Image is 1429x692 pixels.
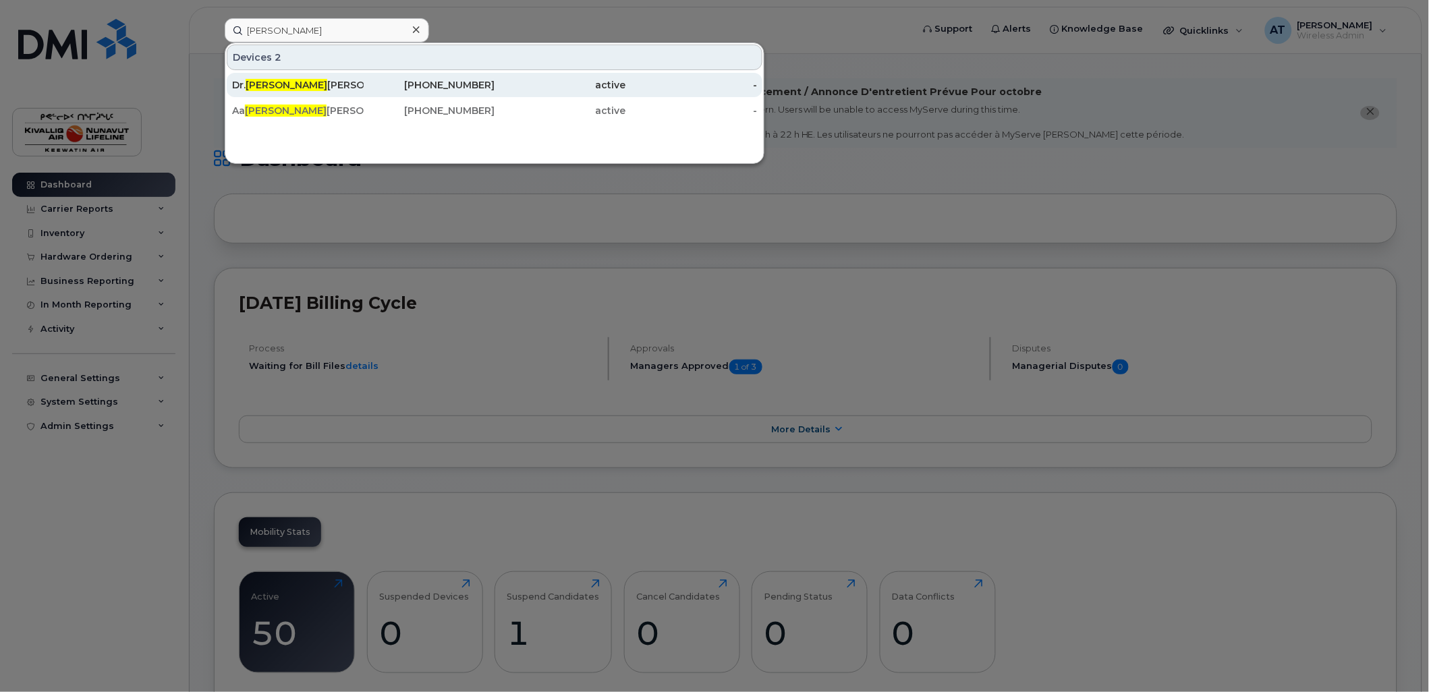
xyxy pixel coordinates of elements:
div: - [626,104,758,117]
a: Aa[PERSON_NAME][PERSON_NAME][PHONE_NUMBER]active- [227,98,762,123]
div: active [495,78,626,92]
iframe: Messenger Launcher [1370,633,1419,682]
span: 2 [275,51,281,64]
a: Dr.[PERSON_NAME][PERSON_NAME][PHONE_NUMBER]active- [227,73,762,97]
div: [PHONE_NUMBER] [364,78,495,92]
div: Devices [227,45,762,70]
div: - [626,78,758,92]
div: Dr. [PERSON_NAME] [232,78,364,92]
span: [PERSON_NAME] [245,105,327,117]
div: active [495,104,626,117]
div: Aa [PERSON_NAME] [232,104,364,117]
span: [PERSON_NAME] [246,79,327,91]
div: [PHONE_NUMBER] [364,104,495,117]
